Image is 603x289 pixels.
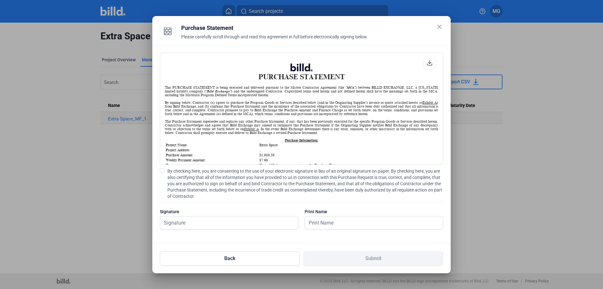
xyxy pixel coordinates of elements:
[259,163,437,167] td: Up to 120 days, commencing on the Purchase Date
[165,101,438,116] div: By signing below, Contractor (a) agrees to purchase the Program Goods or Services described below...
[181,24,443,32] div: Purchase Statement
[244,127,259,131] u: Exhibit A
[166,148,258,152] td: Project Address:
[303,251,443,266] button: Submit
[166,143,258,147] td: Project Name:
[165,86,438,97] div: This PURCHASE STATEMENT is being executed and delivered pursuant to the Master Contractor Agreeme...
[305,216,436,229] input: Print Name
[347,86,354,89] i: MCA
[160,251,300,266] button: Back
[181,34,443,47] div: Please carefully scroll through and read this agreement in full before electronically signing below.
[160,216,291,229] input: Signature
[285,138,318,142] u: Purchase Information:
[259,148,437,152] td: ,
[259,158,437,162] td: $7.60
[165,64,438,81] h1: PURCHASE STATEMENT
[167,168,443,199] span: By checking here, you are consenting to the use of your electronic signature in lieu of an origin...
[422,101,437,104] u: Exhibit A
[165,119,438,135] div: This Purchase Statement supersedes and replaces any other Purchase Statement, if any, that has be...
[166,158,258,162] td: Weekly Payment Amount:
[166,163,258,167] td: Term:
[207,89,230,93] i: Billd Exchange
[436,23,443,31] mat-icon: close
[305,208,443,215] div: Print Name
[166,153,258,157] td: Purchase Amount:
[160,208,298,215] div: Signature
[259,143,437,147] td: Extra Space
[259,153,437,157] td: $1,080.50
